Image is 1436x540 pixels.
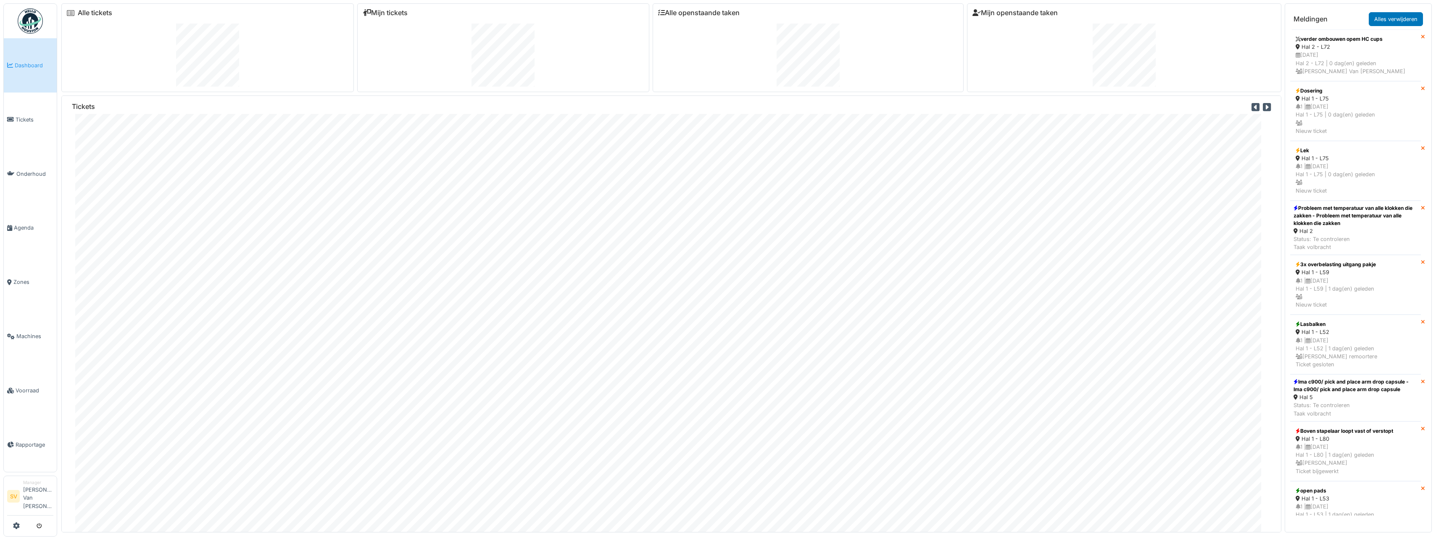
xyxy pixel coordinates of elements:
[1296,154,1415,162] div: Hal 1 - L75
[1369,12,1423,26] a: Alles verwijderen
[78,9,112,17] a: Alle tickets
[7,490,20,503] li: SV
[1296,147,1415,154] div: Lek
[1296,443,1415,475] div: 1 | [DATE] Hal 1 - L80 | 1 dag(en) geleden [PERSON_NAME] Ticket bijgewerkt
[1296,503,1415,535] div: 1 | [DATE] Hal 1 - L53 | 1 dag(en) geleden [PERSON_NAME] remoortere Ticket gesloten
[1296,95,1415,103] div: Hal 1 - L75
[7,479,53,516] a: SV Manager[PERSON_NAME] Van [PERSON_NAME]
[1290,29,1421,81] a: verder ombouwen opem HC cups Hal 2 - L72 [DATE]Hal 2 - L72 | 0 dag(en) geleden [PERSON_NAME] Van ...
[363,9,408,17] a: Mijn tickets
[4,418,57,472] a: Rapportage
[1296,336,1415,369] div: 1 | [DATE] Hal 1 - L52 | 1 dag(en) geleden [PERSON_NAME] remoortere Ticket gesloten
[14,224,53,232] span: Agenda
[4,363,57,418] a: Voorraad
[18,8,43,34] img: Badge_color-CXgf-gQk.svg
[1296,328,1415,336] div: Hal 1 - L52
[1294,15,1328,23] h6: Meldingen
[1296,43,1415,51] div: Hal 2 - L72
[1294,227,1418,235] div: Hal 2
[1290,255,1421,315] a: 3x overbelasting uitgang pakje Hal 1 - L59 1 |[DATE]Hal 1 - L59 | 1 dag(en) geleden Nieuw ticket
[1296,162,1415,195] div: 1 | [DATE] Hal 1 - L75 | 0 dag(en) geleden Nieuw ticket
[4,309,57,363] a: Machines
[1294,401,1418,417] div: Status: Te controleren Taak volbracht
[1294,378,1418,393] div: Ima c900/ pick and place arm drop capsule - Ima c900/ pick and place arm drop capsule
[72,103,95,111] h6: Tickets
[1290,315,1421,374] a: Lasbalken Hal 1 - L52 1 |[DATE]Hal 1 - L52 | 1 dag(en) geleden [PERSON_NAME] remoortereTicket ges...
[1296,435,1415,443] div: Hal 1 - L80
[4,255,57,309] a: Zones
[1296,51,1415,75] div: [DATE] Hal 2 - L72 | 0 dag(en) geleden [PERSON_NAME] Van [PERSON_NAME]
[1296,277,1415,309] div: 1 | [DATE] Hal 1 - L59 | 1 dag(en) geleden Nieuw ticket
[1296,320,1415,328] div: Lasbalken
[4,201,57,255] a: Agenda
[1290,81,1421,141] a: Dosering Hal 1 - L75 1 |[DATE]Hal 1 - L75 | 0 dag(en) geleden Nieuw ticket
[23,479,53,514] li: [PERSON_NAME] Van [PERSON_NAME]
[1290,201,1421,255] a: Probleem met temperatuur van alle klokken die zakken - Probleem met temperatuur van alle klokken ...
[1296,427,1415,435] div: Boven stapelaar loopt vast of verstopt
[1296,261,1415,268] div: 3x overbelasting uitgang pakje
[4,93,57,147] a: Tickets
[16,386,53,394] span: Voorraad
[16,170,53,178] span: Onderhoud
[1290,141,1421,201] a: Lek Hal 1 - L75 1 |[DATE]Hal 1 - L75 | 0 dag(en) geleden Nieuw ticket
[972,9,1058,17] a: Mijn openstaande taken
[16,441,53,449] span: Rapportage
[13,278,53,286] span: Zones
[658,9,740,17] a: Alle openstaande taken
[1296,103,1415,135] div: 1 | [DATE] Hal 1 - L75 | 0 dag(en) geleden Nieuw ticket
[1296,35,1415,43] div: verder ombouwen opem HC cups
[16,332,53,340] span: Machines
[23,479,53,486] div: Manager
[4,38,57,93] a: Dashboard
[15,61,53,69] span: Dashboard
[1294,393,1418,401] div: Hal 5
[1296,495,1415,503] div: Hal 1 - L53
[1296,87,1415,95] div: Dosering
[4,147,57,201] a: Onderhoud
[1296,487,1415,495] div: open pads
[1296,268,1415,276] div: Hal 1 - L59
[1290,374,1421,421] a: Ima c900/ pick and place arm drop capsule - Ima c900/ pick and place arm drop capsule Hal 5 Statu...
[1290,421,1421,481] a: Boven stapelaar loopt vast of verstopt Hal 1 - L80 1 |[DATE]Hal 1 - L80 | 1 dag(en) geleden [PERS...
[1294,204,1418,227] div: Probleem met temperatuur van alle klokken die zakken - Probleem met temperatuur van alle klokken ...
[16,116,53,124] span: Tickets
[1294,235,1418,251] div: Status: Te controleren Taak volbracht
